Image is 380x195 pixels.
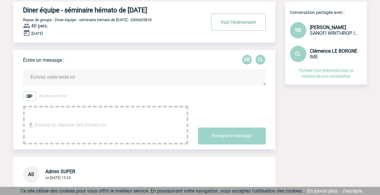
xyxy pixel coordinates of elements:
[255,55,265,64] div: Clémence LE BORGNE
[27,121,34,129] img: file_download.svg
[21,188,303,194] span: Ce site utilise des cookies pour vous offrir le meilleur service. En poursuivant votre navigation...
[31,23,48,29] span: 40 pers.
[255,55,265,64] p: CL
[310,30,358,36] span: SANOFI WINTHROP INDUSTRIE
[34,110,106,140] span: Glissez ou déposer des fichiers ici
[307,188,337,194] a: En savoir plus
[31,31,43,36] span: [DATE]
[28,171,34,177] span: AS
[45,176,71,180] span: Le [DATE] 15:24
[290,10,367,15] p: Conversation partagée avec :
[295,51,301,57] span: CL
[342,188,362,194] a: J'accepte
[295,27,301,33] span: SB
[198,127,266,144] button: Envoyer le message
[23,57,64,63] p: Écrire un message :
[299,68,354,78] a: Partager mon événement avec un membre de mon organisation
[23,18,151,22] span: Repas de groupe - Diner équipe - séminaire hémato de [DATE] - 2000425818
[45,169,75,174] span: Admin SUPER
[211,14,266,31] button: Voir l'événement
[39,94,67,98] span: Ajouter un fichier
[23,6,188,14] h4: Diner équipe - séminaire hémato de [DATE]
[310,25,346,30] span: [PERSON_NAME]
[310,54,318,60] span: IME
[242,55,252,64] div: Sandrine BELLAND
[310,48,357,54] span: Clémence LE BORGNE
[242,55,252,64] p: SB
